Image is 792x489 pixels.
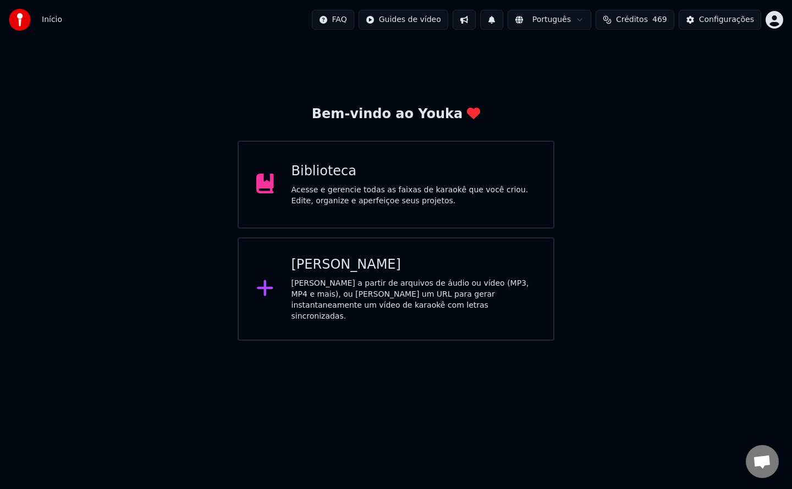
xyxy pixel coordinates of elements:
div: [PERSON_NAME] a partir de arquivos de áudio ou vídeo (MP3, MP4 e mais), ou [PERSON_NAME] um URL p... [291,278,536,322]
button: Configurações [679,10,761,30]
nav: breadcrumb [42,14,62,25]
button: FAQ [312,10,354,30]
div: Open chat [746,445,779,478]
div: Acesse e gerencie todas as faixas de karaokê que você criou. Edite, organize e aperfeiçoe seus pr... [291,185,536,207]
div: [PERSON_NAME] [291,256,536,274]
div: Bem-vindo ao Youka [312,105,480,123]
div: Configurações [699,14,754,25]
span: 469 [652,14,667,25]
div: Biblioteca [291,163,536,180]
span: Início [42,14,62,25]
button: Guides de vídeo [359,10,448,30]
span: Créditos [616,14,648,25]
img: youka [9,9,31,31]
button: Créditos469 [596,10,674,30]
